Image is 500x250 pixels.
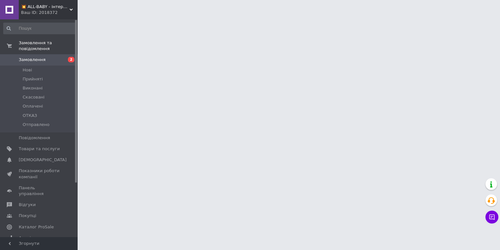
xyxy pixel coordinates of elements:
span: Отправлено [23,122,49,128]
span: Відгуки [19,202,36,208]
span: Скасовані [23,94,45,100]
span: ОТКАЗ [23,113,37,119]
span: Товари та послуги [19,146,60,152]
span: [DEMOGRAPHIC_DATA] [19,157,67,163]
span: Прийняті [23,76,43,82]
span: Виконані [23,85,43,91]
span: Покупці [19,213,36,219]
span: Оплачені [23,103,43,109]
span: Замовлення та повідомлення [19,40,78,52]
button: Чат з покупцем [485,211,498,224]
span: Замовлення [19,57,46,63]
div: Ваш ID: 2018372 [21,10,78,16]
span: 2 [68,57,74,62]
span: Повідомлення [19,135,50,141]
span: Каталог ProSale [19,224,54,230]
span: Аналітика [19,235,41,241]
span: Показники роботи компанії [19,168,60,180]
span: Нові [23,67,32,73]
span: 💥 ALL-BABY - інтернет - магазин товарів для дітей [21,4,70,10]
input: Пошук [3,23,76,34]
span: Панель управління [19,185,60,197]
